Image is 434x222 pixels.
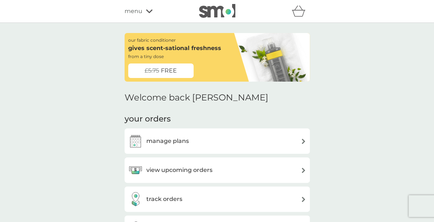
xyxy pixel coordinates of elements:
h3: manage plans [146,136,189,146]
p: gives scent-sational freshness [128,44,221,53]
h3: your orders [125,114,171,125]
div: basket [292,4,310,18]
img: arrow right [301,197,306,202]
span: £5.75 [145,66,159,75]
img: smol [199,4,235,18]
span: menu [125,7,142,16]
p: from a tiny dose [128,53,164,60]
h2: Welcome back [PERSON_NAME] [125,92,268,103]
span: FREE [161,66,177,75]
img: arrow right [301,168,306,173]
img: arrow right [301,139,306,144]
h3: track orders [146,194,182,204]
h3: view upcoming orders [146,165,212,175]
p: our fabric conditioner [128,37,176,44]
